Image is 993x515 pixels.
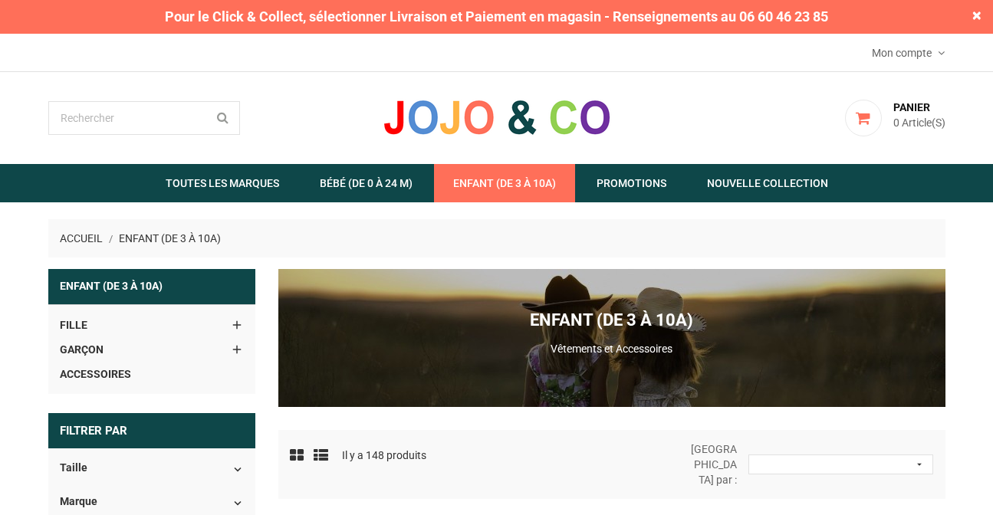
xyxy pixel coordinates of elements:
[48,413,255,449] p: Filtrer par
[342,448,426,463] p: Il y a 148 produits
[60,232,103,244] span: Accueil
[382,98,612,136] img: JOJO & CO
[748,454,934,474] button: 
[231,463,245,477] i: 
[60,337,244,362] a: Garçon
[679,441,748,487] span: [GEOGRAPHIC_DATA] par :
[60,232,105,244] a: Accueil
[577,164,686,202] a: Promotions
[230,343,244,356] i: 
[893,101,930,113] span: Panier
[60,362,244,386] a: Accessoires
[914,459,925,470] i: 
[893,116,899,129] span: 0
[119,232,221,244] a: Enfant (de 3 à 10A)
[60,496,221,507] p: Marque
[48,101,240,135] input: Rechercher
[146,164,298,202] a: Toutes les marques
[60,462,221,474] p: Taille
[301,164,432,202] a: Bébé (de 0 à 24 m)
[434,164,575,202] a: Enfant (de 3 à 10A)
[972,7,981,24] span: ×
[230,318,244,332] i: 
[157,7,836,27] span: Pour le Click & Collect, sélectionner Livraison et Paiement en magasin - Renseignements au 06 60 ...
[290,341,934,356] p: Vêtements et Accessoires
[231,497,245,510] i: 
[902,116,945,129] span: Article(s)
[48,269,255,304] a: Enfant (de 3 à 10A)
[60,313,244,337] a: Fille
[688,164,847,202] a: Nouvelle Collection
[278,269,945,407] img: Jojo&Co : Vêtements et Accessoires enfants - Antibes
[290,311,934,330] h1: Enfant (de 3 à 10A)
[872,47,935,59] span: Mon compte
